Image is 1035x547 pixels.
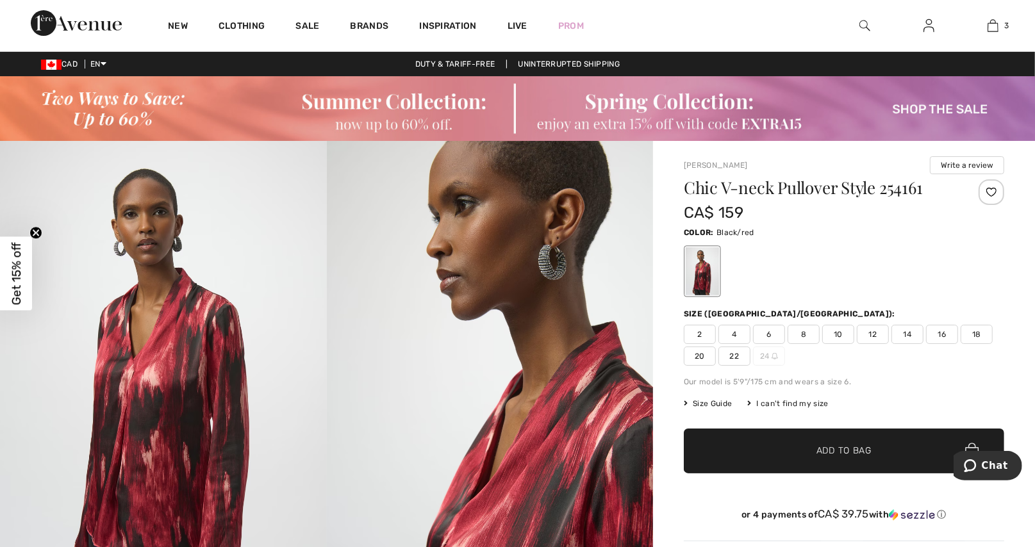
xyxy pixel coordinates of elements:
span: CA$ 159 [684,204,743,222]
img: My Info [923,18,934,33]
span: 20 [684,347,716,366]
img: ring-m.svg [772,353,778,359]
span: CAD [41,60,83,69]
span: CA$ 39.75 [818,507,869,520]
a: Clothing [219,20,265,34]
span: Size Guide [684,398,732,409]
span: 14 [891,325,923,344]
span: 8 [788,325,820,344]
span: 2 [684,325,716,344]
button: Add to Bag [684,429,1004,473]
div: or 4 payments ofCA$ 39.75withSezzle Click to learn more about Sezzle [684,508,1004,525]
a: [PERSON_NAME] [684,161,748,170]
a: Brands [351,20,389,34]
iframe: Opens a widget where you can chat to one of our agents [954,451,1022,483]
img: 1ère Avenue [31,10,122,36]
span: 18 [961,325,993,344]
img: Bag.svg [965,443,979,459]
a: Live [508,19,527,33]
img: Sezzle [889,509,935,521]
h1: Chic V-neck Pullover Style 254161 [684,179,951,196]
span: 24 [753,347,785,366]
span: EN [90,60,106,69]
div: Black/red [686,247,719,295]
span: Inspiration [419,20,476,34]
button: Write a review [930,156,1004,174]
a: Sign In [913,18,945,34]
div: Size ([GEOGRAPHIC_DATA]/[GEOGRAPHIC_DATA]): [684,308,898,320]
img: My Bag [988,18,998,33]
span: 12 [857,325,889,344]
span: 16 [926,325,958,344]
img: Canadian Dollar [41,60,62,70]
div: I can't find my size [747,398,828,409]
button: Close teaser [29,227,42,240]
span: 22 [718,347,750,366]
span: 3 [1005,20,1009,31]
div: Our model is 5'9"/175 cm and wears a size 6. [684,376,1004,388]
a: 3 [961,18,1024,33]
span: Add to Bag [816,444,872,457]
span: Color: [684,228,714,237]
span: Get 15% off [9,242,24,305]
span: 6 [753,325,785,344]
span: 10 [822,325,854,344]
img: search the website [859,18,870,33]
span: Black/red [716,228,754,237]
a: New [168,20,188,34]
a: Prom [558,19,584,33]
span: 4 [718,325,750,344]
div: or 4 payments of with [684,508,1004,521]
a: Sale [295,20,319,34]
